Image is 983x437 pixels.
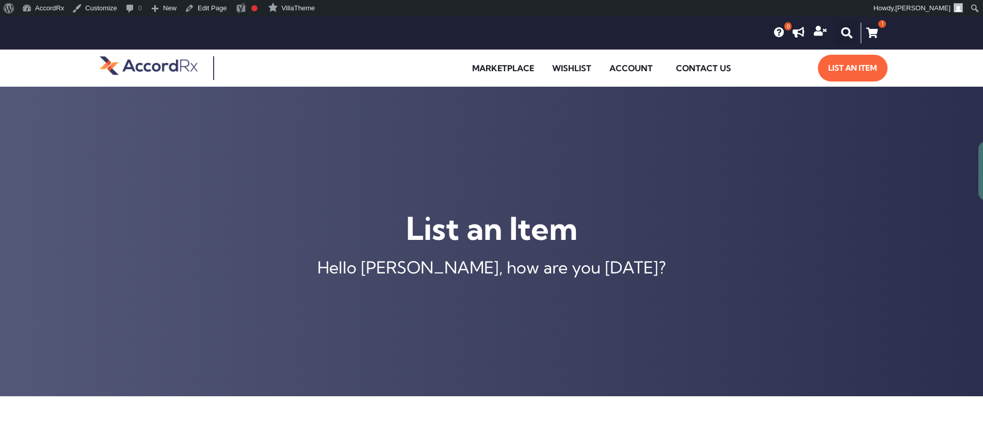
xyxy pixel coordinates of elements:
[774,27,784,38] a: 0
[828,60,877,76] span: List an Item
[602,56,666,80] a: Account
[895,4,950,12] span: [PERSON_NAME]
[251,5,257,11] div: Focus keyphrase not set
[464,56,542,80] a: Marketplace
[668,56,739,80] a: Contact Us
[818,55,888,82] a: List an Item
[100,55,198,76] img: default-logo
[544,56,599,80] a: Wishlist
[5,259,978,276] div: Hello [PERSON_NAME], how are you [DATE]?
[878,20,886,28] div: 1
[5,208,978,249] h1: List an Item
[784,22,792,30] span: 0
[861,23,883,43] a: 1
